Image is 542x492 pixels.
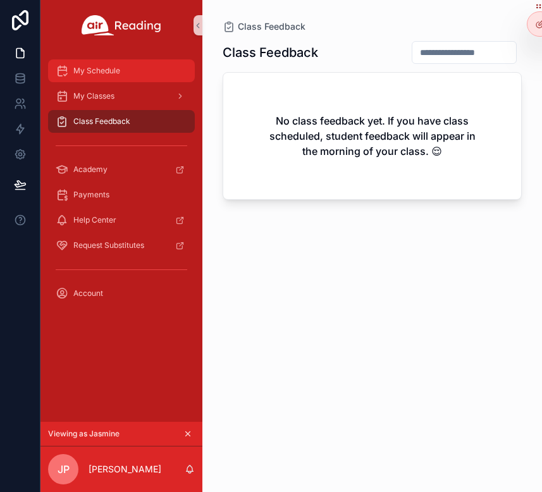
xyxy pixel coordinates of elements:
div: scrollable content [40,51,202,321]
span: My Schedule [73,66,120,76]
span: Account [73,288,103,298]
span: Class Feedback [238,20,305,33]
p: [PERSON_NAME] [89,463,161,476]
span: JP [58,462,70,477]
a: Academy [48,158,195,181]
a: Request Substitutes [48,234,195,257]
span: My Classes [73,91,114,101]
span: Viewing as Jasmine [48,429,120,439]
h1: Class Feedback [223,44,318,61]
a: Account [48,282,195,305]
a: Class Feedback [223,20,305,33]
span: Payments [73,190,109,200]
a: Payments [48,183,195,206]
span: Help Center [73,215,116,225]
span: Academy [73,164,108,175]
a: Help Center [48,209,195,231]
img: App logo [82,15,161,35]
a: Class Feedback [48,110,195,133]
a: My Classes [48,85,195,108]
a: My Schedule [48,59,195,82]
h2: No class feedback yet. If you have class scheduled, student feedback will appear in the morning o... [264,113,481,159]
span: Class Feedback [73,116,130,126]
span: Request Substitutes [73,240,144,250]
